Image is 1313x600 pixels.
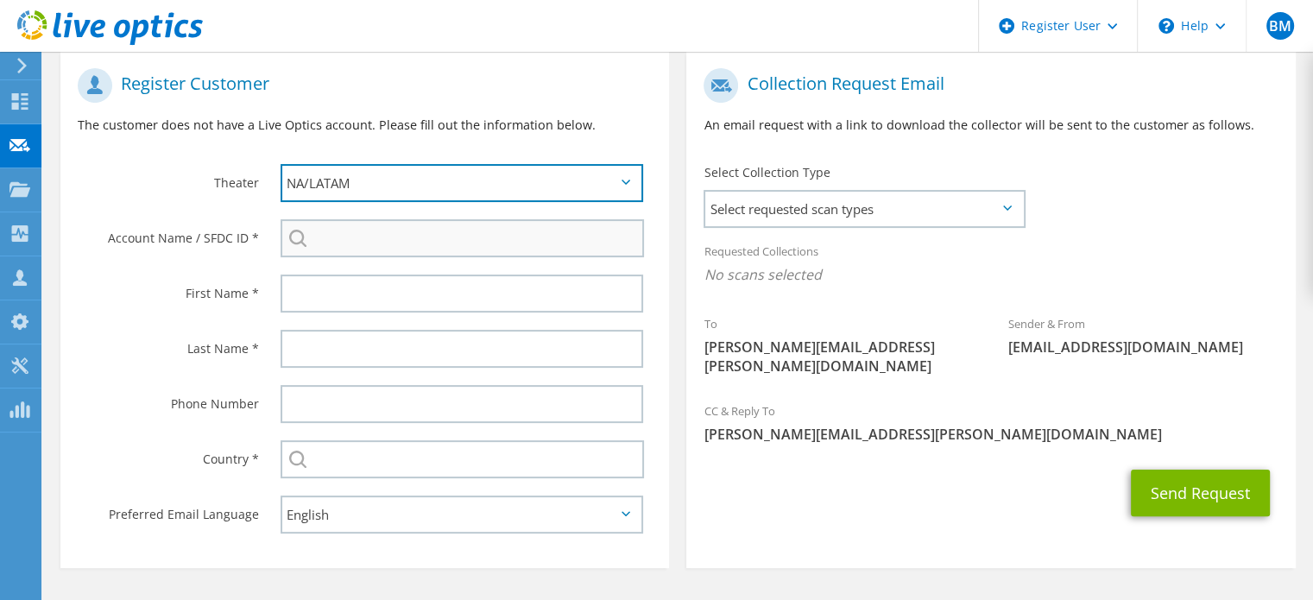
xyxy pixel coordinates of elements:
[704,425,1278,444] span: [PERSON_NAME][EMAIL_ADDRESS][PERSON_NAME][DOMAIN_NAME]
[686,233,1295,297] div: Requested Collections
[1158,18,1174,34] svg: \n
[704,68,1269,103] h1: Collection Request Email
[686,306,991,384] div: To
[991,306,1296,365] div: Sender & From
[78,496,259,523] label: Preferred Email Language
[704,164,830,181] label: Select Collection Type
[686,393,1295,452] div: CC & Reply To
[1131,470,1270,516] button: Send Request
[78,385,259,413] label: Phone Number
[78,68,643,103] h1: Register Customer
[1008,338,1278,357] span: [EMAIL_ADDRESS][DOMAIN_NAME]
[704,116,1278,135] p: An email request with a link to download the collector will be sent to the customer as follows.
[78,219,259,247] label: Account Name / SFDC ID *
[78,116,652,135] p: The customer does not have a Live Optics account. Please fill out the information below.
[78,164,259,192] label: Theater
[704,338,974,376] span: [PERSON_NAME][EMAIL_ADDRESS][PERSON_NAME][DOMAIN_NAME]
[78,330,259,357] label: Last Name *
[78,440,259,468] label: Country *
[78,275,259,302] label: First Name *
[704,265,1278,284] span: No scans selected
[705,192,1023,226] span: Select requested scan types
[1266,12,1294,40] span: BM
